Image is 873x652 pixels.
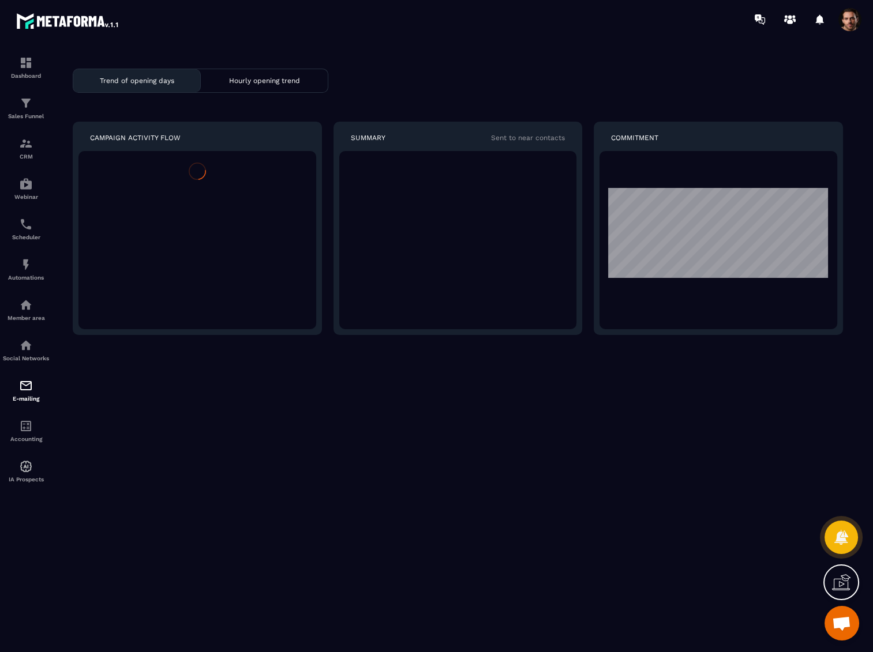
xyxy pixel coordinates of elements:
[491,133,565,142] p: Sent to near contacts
[3,194,49,200] p: Webinar
[3,289,49,330] a: automationsautomationsMember area
[3,168,49,209] a: automationsautomationsWebinar
[19,379,33,393] img: email
[3,88,49,128] a: formationformationSales Funnel
[19,258,33,272] img: automations
[3,209,49,249] a: schedulerschedulerScheduler
[3,330,49,370] a: social-networksocial-networkSocial Networks
[19,419,33,433] img: accountant
[19,217,33,231] img: scheduler
[19,96,33,110] img: formation
[100,77,174,85] p: Trend of opening days
[3,476,49,483] p: IA Prospects
[3,128,49,168] a: formationformationCRM
[3,410,49,451] a: accountantaccountantAccounting
[90,133,181,142] p: CAMPAIGN ACTIVITY FLOW
[3,234,49,240] p: Scheduler
[3,315,49,321] p: Member area
[3,113,49,119] p: Sales Funnel
[3,47,49,88] a: formationformationDashboard
[3,73,49,79] p: Dashboard
[825,606,859,640] a: Mở cuộc trò chuyện
[3,355,49,361] p: Social Networks
[19,338,33,352] img: social-network
[3,395,49,402] p: E-mailing
[3,274,49,281] p: Automations
[19,137,33,150] img: formation
[16,10,120,31] img: logo
[3,249,49,289] a: automationsautomationsAutomations
[351,133,385,142] p: SUMMARY
[19,177,33,191] img: automations
[229,77,300,85] p: Hourly opening trend
[611,133,658,142] p: COMMITMENT
[19,298,33,312] img: automations
[3,436,49,442] p: Accounting
[3,370,49,410] a: emailemailE-mailing
[19,459,33,473] img: automations
[19,56,33,70] img: formation
[3,153,49,160] p: CRM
